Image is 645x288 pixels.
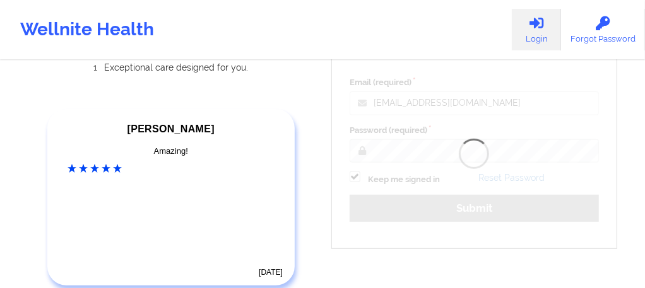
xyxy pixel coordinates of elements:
[512,9,561,50] a: Login
[68,145,275,158] div: Amazing!
[561,9,645,50] a: Forgot Password
[48,62,305,72] li: Exceptional care designed for you.
[127,124,215,134] span: [PERSON_NAME]
[259,268,283,277] time: [DATE]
